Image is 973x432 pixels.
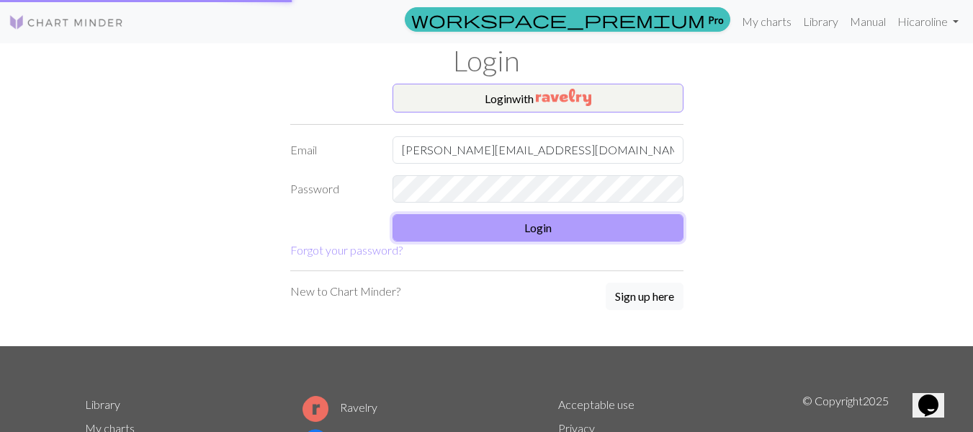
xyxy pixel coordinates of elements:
[558,397,635,411] a: Acceptable use
[736,7,797,36] a: My charts
[393,214,683,242] button: Login
[844,7,892,36] a: Manual
[393,84,683,113] button: Loginwith
[76,43,897,78] h1: Login
[290,243,403,257] a: Forgot your password?
[892,7,964,36] a: Hicaroline
[282,136,385,164] label: Email
[302,400,377,414] a: Ravelry
[536,89,591,106] img: Ravelry
[606,283,683,312] a: Sign up here
[290,283,400,300] p: New to Chart Minder?
[797,7,844,36] a: Library
[913,374,959,418] iframe: chat widget
[282,175,385,203] label: Password
[606,283,683,310] button: Sign up here
[405,7,730,32] a: Pro
[411,9,705,30] span: workspace_premium
[85,397,120,411] a: Library
[9,14,124,31] img: Logo
[302,396,328,422] img: Ravelry logo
